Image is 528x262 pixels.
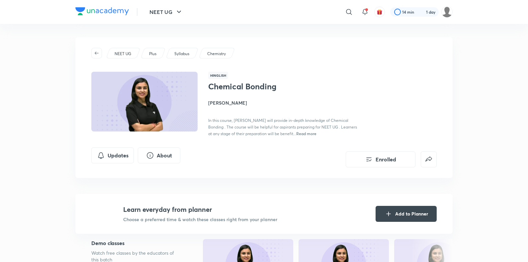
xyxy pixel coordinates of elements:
img: Thumbnail [90,71,199,132]
a: Plus [148,51,158,57]
p: NEET UG [115,51,131,57]
span: Read more [296,131,316,136]
button: Enrolled [346,151,415,167]
a: Company Logo [75,7,129,17]
span: Hinglish [208,72,228,79]
h4: Learn everyday from planner [123,205,277,215]
h4: [PERSON_NAME] [208,99,357,106]
p: Chemistry [207,51,226,57]
button: Add to Planner [376,206,437,222]
p: Choose a preferred time & watch these classes right from your planner [123,216,277,223]
h1: Chemical Bonding [208,82,317,91]
button: avatar [374,7,385,17]
img: Company Logo [75,7,129,15]
p: Plus [149,51,156,57]
button: false [421,151,437,167]
img: avatar [377,9,383,15]
a: NEET UG [114,51,132,57]
a: Syllabus [173,51,191,57]
button: NEET UG [145,5,187,19]
img: ANSHITA AGRAWAL [441,6,453,18]
p: Syllabus [174,51,189,57]
button: About [138,147,180,163]
span: In this course, [PERSON_NAME] will provide in-depth knowledge of Chemical Bonding . The course wi... [208,118,357,136]
a: Chemistry [206,51,227,57]
img: streak [418,9,425,15]
button: Updates [91,147,134,163]
h5: Demo classes [91,239,182,247]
